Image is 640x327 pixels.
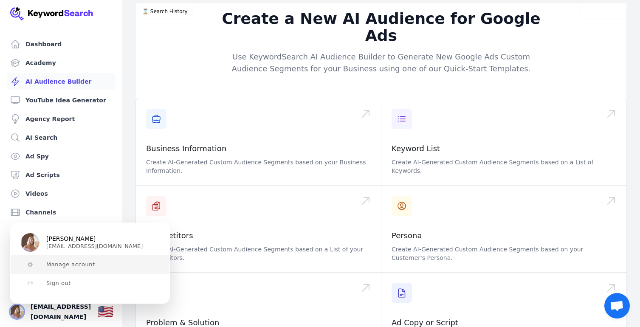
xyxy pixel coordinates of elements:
a: Dashboard [7,36,115,53]
a: Videos [7,185,115,202]
span: Sign out [46,280,71,287]
a: AI Search [7,129,115,146]
button: Video Tutorial [581,5,625,18]
a: Ad Scripts [7,166,115,183]
a: Channels [7,204,115,221]
a: Competitors [146,231,193,240]
div: 🇺🇸 [98,304,113,319]
a: Academy [7,54,115,71]
a: Persona [392,231,422,240]
button: ⌛️ Search History [138,5,192,18]
span: Manage account [46,261,95,268]
img: Kayla Burke [21,233,39,252]
button: Close user button [10,305,24,319]
h2: Create a New AI Audience for Google Ads [218,10,544,44]
a: Collections [7,223,115,240]
a: YouTube Idea Generator [7,92,115,109]
p: [EMAIL_ADDRESS][DOMAIN_NAME] [46,242,143,249]
a: Problem & Solution [146,318,219,327]
span: [PERSON_NAME] [46,235,96,243]
div: User button popover [10,223,170,304]
span: [EMAIL_ADDRESS][DOMAIN_NAME] [31,302,91,322]
a: Agency Report [7,110,115,127]
a: Business Information [146,144,226,153]
img: Your Company [10,7,93,20]
a: Keyword List [392,144,440,153]
a: Ad Spy [7,148,115,165]
a: Ad Copy or Script [392,318,458,327]
img: Kayla Burke [10,305,24,319]
a: AI Audience Builder [7,73,115,90]
p: Use KeywordSearch AI Audience Builder to Generate New Google Ads Custom Audience Segments for you... [218,51,544,75]
div: Open chat [604,293,630,319]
